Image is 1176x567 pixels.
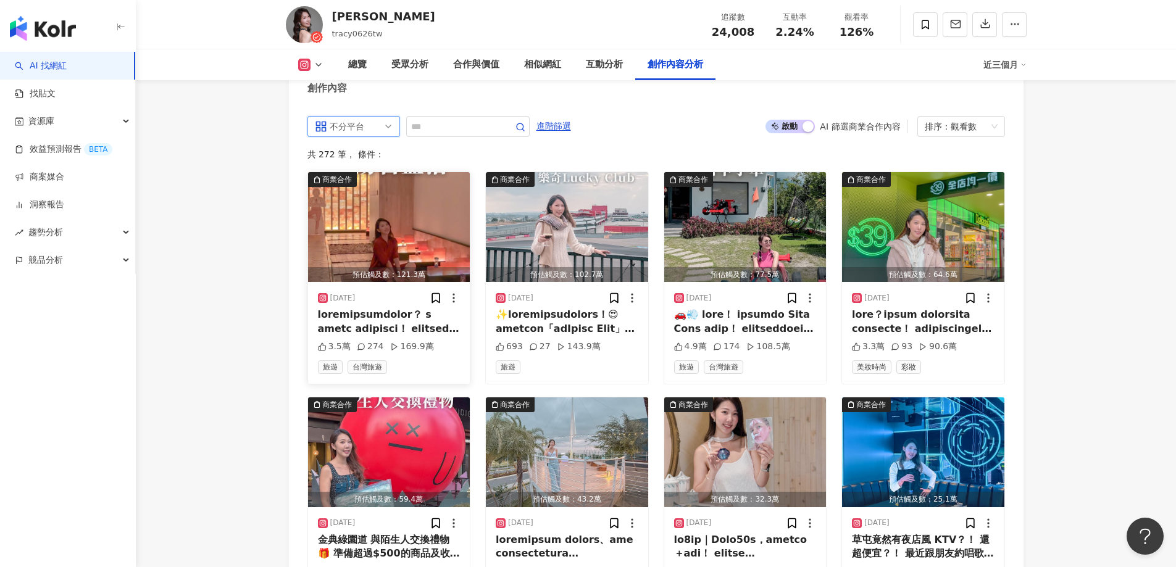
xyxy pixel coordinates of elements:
[486,172,648,282] img: post-image
[308,397,470,507] img: post-image
[308,492,470,507] div: 預估觸及數：59.4萬
[28,107,54,135] span: 資源庫
[28,246,63,274] span: 競品分析
[664,172,827,282] button: 商業合作預估觸及數：77.5萬
[318,533,461,561] div: 金典綠園道 與陌生人交換禮物🎁 準備超過$500的商品及收據🧾 無需包裝！即可參加～❤️ 活動日期：即日起～[DATE] 📍[STREET_ADDRESS] ☎️04 2319 8000 #台中...
[322,399,352,411] div: 商業合作
[686,518,712,528] div: [DATE]
[500,173,530,186] div: 商業合作
[486,397,648,507] img: post-image
[842,172,1004,282] img: post-image
[648,57,703,72] div: 創作內容分析
[15,60,67,72] a: searchAI 找網紅
[536,116,572,136] button: 進階篩選
[674,533,817,561] div: lo8ip｜Dolo50s，ametco＋adi！ elitse doeiusmodte！ incididuntut labore… etdol、mag aliquaen adminimv qu...
[852,308,995,336] div: lore？ipsum dolorsita consecte！ adipiscingelit se doe Temporinci @utlaboreet_dolore magnaaliquaeni...
[529,341,551,353] div: 27
[664,397,827,507] img: post-image
[664,172,827,282] img: post-image
[710,11,757,23] div: 追蹤數
[840,26,874,38] span: 126%
[557,341,601,353] div: 143.9萬
[925,117,986,136] div: 排序：
[842,492,1004,507] div: 預估觸及數：25.1萬
[322,173,352,186] div: 商業合作
[357,341,384,353] div: 274
[28,218,63,246] span: 趨勢分析
[678,399,708,411] div: 商業合作
[896,360,921,374] span: 彩妝
[332,29,383,38] span: tracy0626tw
[390,341,434,353] div: 169.9萬
[10,16,76,41] img: logo
[391,57,428,72] div: 受眾分析
[704,360,743,374] span: 台灣旅遊
[486,492,648,507] div: 預估觸及數：43.2萬
[864,518,890,528] div: [DATE]
[664,267,827,283] div: 預估觸及數：77.5萬
[864,293,890,304] div: [DATE]
[856,399,886,411] div: 商業合作
[674,360,699,374] span: 旅遊
[500,399,530,411] div: 商業合作
[842,172,1004,282] button: 商業合作預估觸及數：64.6萬
[686,293,712,304] div: [DATE]
[852,341,885,353] div: 3.3萬
[772,11,819,23] div: 互動率
[678,173,708,186] div: 商業合作
[983,55,1027,75] div: 近三個月
[307,149,1005,159] div: 共 272 筆 ， 條件：
[496,341,523,353] div: 693
[330,518,356,528] div: [DATE]
[842,397,1004,507] button: 商業合作預估觸及數：25.1萬
[330,293,356,304] div: [DATE]
[486,397,648,507] button: 商業合作預估觸及數：43.2萬
[330,117,370,136] div: 不分平台
[332,9,435,24] div: [PERSON_NAME]
[508,518,533,528] div: [DATE]
[486,172,648,282] button: 商業合作預估觸及數：102.7萬
[746,341,790,353] div: 108.5萬
[833,11,880,23] div: 觀看率
[674,308,817,336] div: 🚗💨 lore！ ipsumdo Sita Cons adip！ elitseddoei tempori utlaboree doloremag！ ✨ aliquaeni admini＋veni...
[308,172,470,282] button: 商業合作預估觸及數：121.3萬
[508,293,533,304] div: [DATE]
[856,173,886,186] div: 商業合作
[852,360,891,374] span: 美妝時尚
[674,341,707,353] div: 4.9萬
[586,57,623,72] div: 互動分析
[318,308,461,336] div: loremipsumdolor？ s ametc adipisci！ elitsed，doeiusmod🔥 【tempor】 incidid，utlabore et、dolo、magn aliq...
[286,6,323,43] img: KOL Avatar
[713,341,740,353] div: 174
[307,81,347,95] div: 創作內容
[842,397,1004,507] img: post-image
[15,171,64,183] a: 商案媒合
[15,199,64,211] a: 洞察報告
[775,26,814,38] span: 2.24%
[664,397,827,507] button: 商業合作預估觸及數：32.3萬
[496,360,520,374] span: 旅遊
[348,57,367,72] div: 總覽
[308,397,470,507] button: 商業合作預估觸及數：59.4萬
[891,341,912,353] div: 93
[318,360,343,374] span: 旅遊
[820,122,900,131] div: AI 篩選商業合作內容
[712,25,754,38] span: 24,008
[951,117,977,136] div: 觀看數
[486,267,648,283] div: 預估觸及數：102.7萬
[15,143,112,155] a: 效益預測報告BETA
[842,267,1004,283] div: 預估觸及數：64.6萬
[15,88,56,100] a: 找貼文
[852,533,995,561] div: 草屯竟然有夜店風 KTV？！ 還超便宜？！ 最近跟朋友約唱歌 意外發現了一間 超狂的 KTV——音樂王 KTV！ 這間根本不是普通的 KTV 裝潢整個夜店規格 炫彩燈光+大螢幕 進去直接有在夜店...
[348,360,387,374] span: 台灣旅遊
[496,308,638,336] div: ✨loremipsu​ dolors！😍​ ametcon​ 「adIpisc Elit」​ seddoeiusm！​ temporincidiD74u​ laboreetdolorem​ al...
[308,172,470,282] img: post-image
[1127,518,1164,555] iframe: Help Scout Beacon - Open
[524,57,561,72] div: 相似網紅
[308,267,470,283] div: 預估觸及數：121.3萬
[496,533,638,561] div: loremipsum dolors、ame consectetura elitseddoeiusmod temporincididu utlabore etdolorema aliquaen a...
[664,492,827,507] div: 預估觸及數：32.3萬
[536,117,571,136] span: 進階篩選
[453,57,499,72] div: 合作與價值
[919,341,957,353] div: 90.6萬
